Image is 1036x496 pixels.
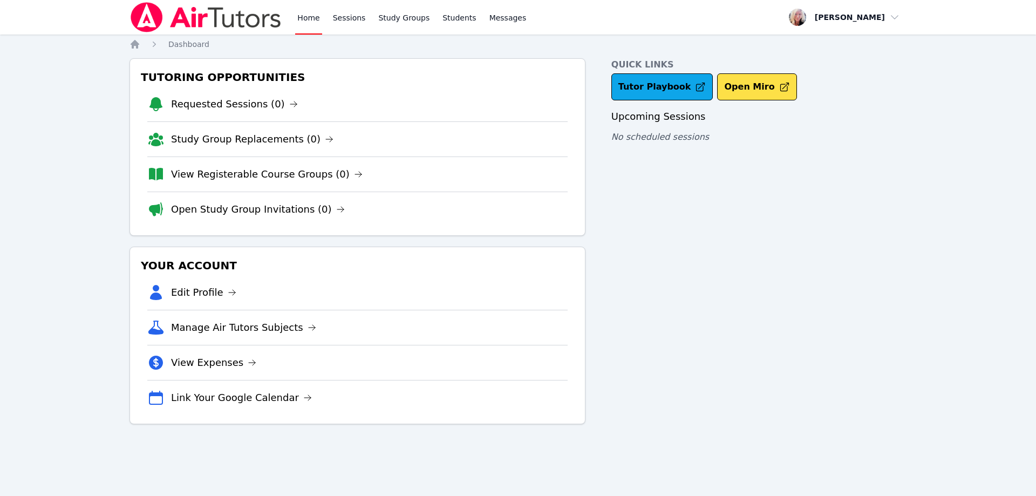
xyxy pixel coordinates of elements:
[611,58,906,71] h4: Quick Links
[129,39,906,50] nav: Breadcrumb
[171,320,316,335] a: Manage Air Tutors Subjects
[168,39,209,50] a: Dashboard
[489,12,527,23] span: Messages
[611,109,906,124] h3: Upcoming Sessions
[171,390,312,405] a: Link Your Google Calendar
[129,2,282,32] img: Air Tutors
[171,202,345,217] a: Open Study Group Invitations (0)
[171,97,298,112] a: Requested Sessions (0)
[139,67,576,87] h3: Tutoring Opportunities
[611,73,713,100] a: Tutor Playbook
[171,355,256,370] a: View Expenses
[171,167,363,182] a: View Registerable Course Groups (0)
[611,132,709,142] span: No scheduled sessions
[717,73,796,100] button: Open Miro
[171,132,333,147] a: Study Group Replacements (0)
[171,285,236,300] a: Edit Profile
[168,40,209,49] span: Dashboard
[139,256,576,275] h3: Your Account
